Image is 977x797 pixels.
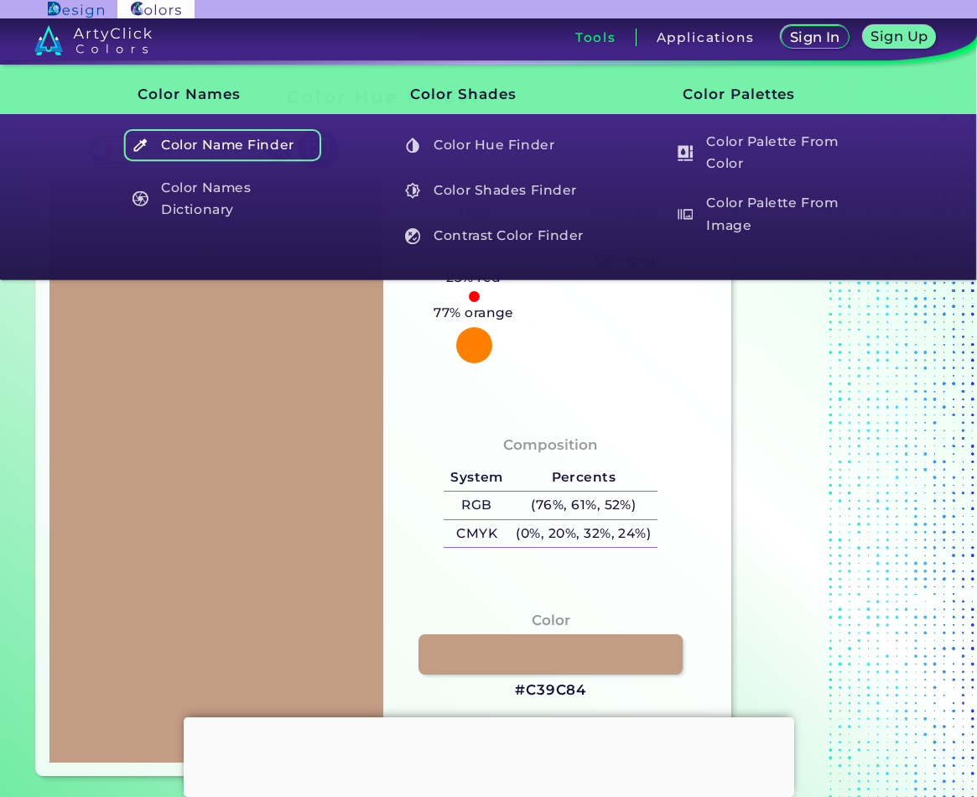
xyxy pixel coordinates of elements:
h5: Sign In [792,31,838,44]
h4: Composition [503,433,598,457]
h3: Tools [575,31,616,44]
h5: System [444,464,509,492]
h5: CMYK [444,520,509,548]
a: Color Names Dictionary [122,175,322,222]
h3: Color Shades [382,73,595,116]
a: Color Palette From Image [668,190,867,238]
iframe: Advertisement [184,717,794,793]
h5: (76%, 61%, 52%) [510,492,657,519]
a: Color Shades Finder [395,175,595,206]
h4: Color [532,608,570,633]
img: icon_color_hue_white.svg [405,138,421,154]
h5: RGB [444,492,509,519]
h3: #C39C84 [515,680,586,701]
a: Color Palette From Color [668,129,867,177]
h5: Color Names Dictionary [124,175,321,222]
img: icon_col_pal_col_white.svg [678,145,694,161]
h5: Percents [510,464,657,492]
img: icon_color_shades_white.svg [405,183,421,199]
a: Contrast Color Finder [395,220,595,252]
img: icon_color_names_dictionary_white.svg [133,190,148,206]
h5: 77% orange [428,302,521,324]
h5: (0%, 20%, 32%, 24%) [510,520,657,548]
h5: Color Shades Finder [397,175,594,206]
h3: Applications [657,31,755,44]
a: Color Hue Finder [395,129,595,161]
a: Sign Up [865,27,933,49]
h5: Color Palette From Image [669,190,866,238]
a: Color Name Finder [122,129,322,161]
h5: Sign Up [873,30,926,43]
img: icon_color_name_finder_white.svg [133,138,148,154]
img: ArtyClick Design logo [48,2,104,18]
img: logo_artyclick_colors_white.svg [34,25,153,55]
iframe: Advertisement [738,81,948,783]
h3: Color Names [109,73,323,116]
img: icon_color_contrast_white.svg [405,228,421,244]
h3: Color Palettes [654,73,868,116]
img: icon_palette_from_image_white.svg [678,206,694,222]
h5: Contrast Color Finder [397,220,594,252]
h5: Color Hue Finder [397,129,594,161]
a: Sign In [783,27,846,49]
h5: Color Name Finder [124,129,321,161]
h5: Color Palette From Color [669,129,866,177]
